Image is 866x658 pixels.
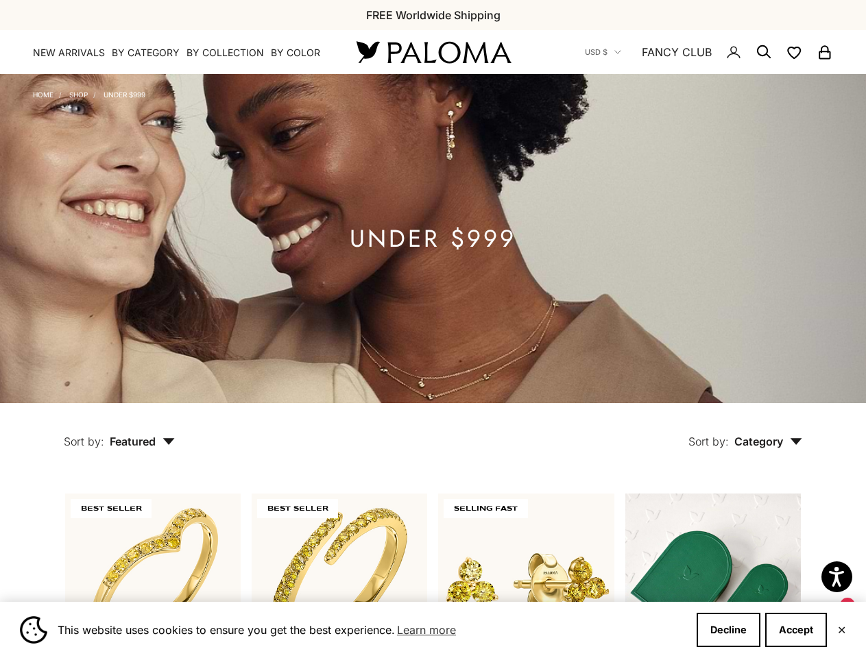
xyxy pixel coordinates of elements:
summary: By Collection [187,46,264,60]
span: This website uses cookies to ensure you get the best experience. [58,620,686,640]
a: Under $999 [104,90,145,99]
span: BEST SELLER [257,499,338,518]
span: Featured [110,435,175,448]
img: Cookie banner [20,616,47,644]
button: Sort by: Category [657,403,834,461]
summary: By Color [271,46,320,60]
nav: Secondary navigation [585,30,833,74]
a: FANCY CLUB [642,43,712,61]
button: Decline [697,613,760,647]
h1: Under $999 [350,230,516,247]
button: Sort by: Featured [32,403,206,461]
button: USD $ [585,46,621,58]
nav: Primary navigation [33,46,324,60]
a: Home [33,90,53,99]
span: Sort by: [688,435,729,448]
a: Shop [69,90,88,99]
span: USD $ [585,46,608,58]
nav: Breadcrumb [33,88,145,99]
span: BEST SELLER [71,499,152,518]
a: NEW ARRIVALS [33,46,105,60]
p: FREE Worldwide Shipping [366,6,501,24]
a: Learn more [395,620,458,640]
span: SELLING FAST [444,499,528,518]
span: Category [734,435,802,448]
span: Sort by: [64,435,104,448]
button: Close [837,626,846,634]
button: Accept [765,613,827,647]
summary: By Category [112,46,180,60]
